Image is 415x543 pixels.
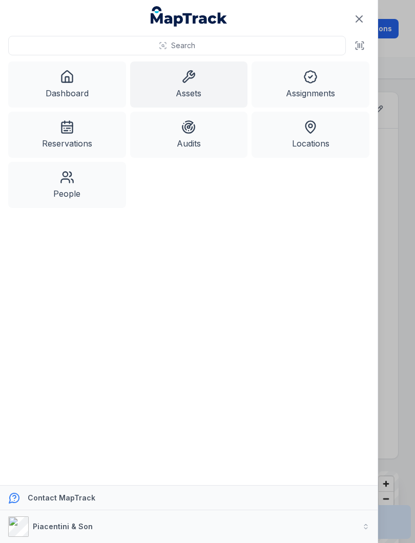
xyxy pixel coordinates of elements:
[252,112,369,158] a: Locations
[130,112,248,158] a: Audits
[151,6,227,27] a: MapTrack
[130,61,248,108] a: Assets
[28,493,95,502] strong: Contact MapTrack
[252,61,369,108] a: Assignments
[8,61,126,108] a: Dashboard
[8,36,346,55] button: Search
[171,40,195,51] span: Search
[33,522,93,531] strong: Piacentini & Son
[8,112,126,158] a: Reservations
[348,8,370,30] button: Close navigation
[8,162,126,208] a: People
